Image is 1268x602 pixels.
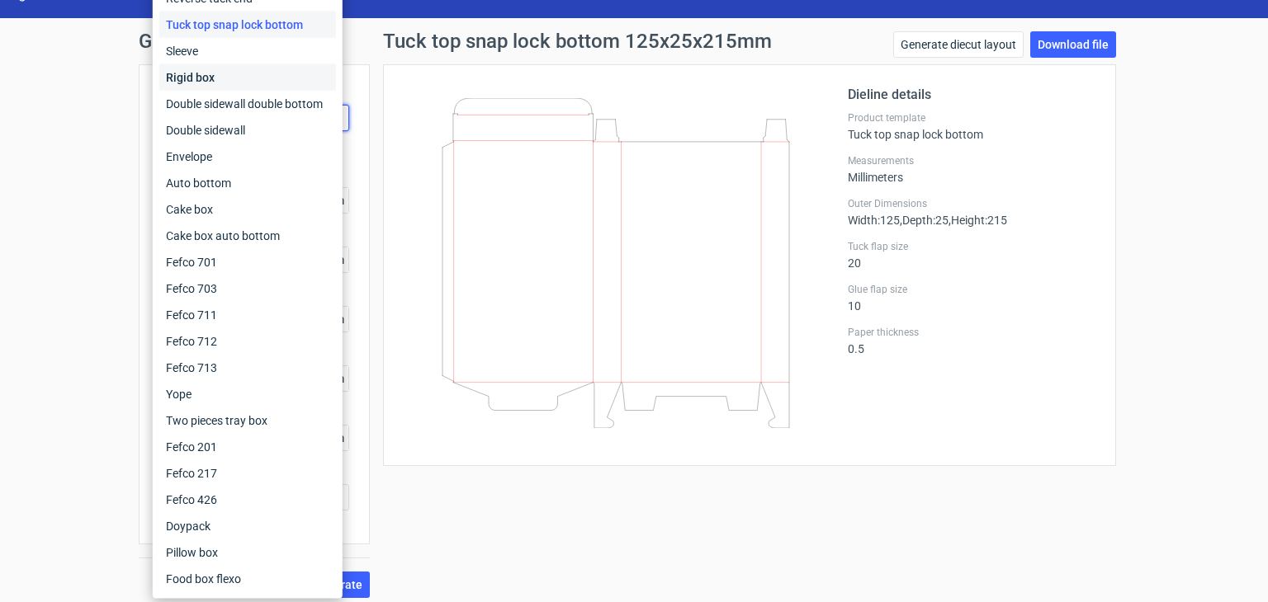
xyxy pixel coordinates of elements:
[1030,31,1116,58] a: Download file
[159,328,336,355] div: Fefco 712
[949,214,1007,227] span: , Height : 215
[159,196,336,223] div: Cake box
[159,566,336,592] div: Food box flexo
[159,513,336,539] div: Doypack
[159,381,336,407] div: Yope
[159,38,336,64] div: Sleeve
[159,223,336,249] div: Cake box auto bottom
[848,283,1095,313] div: 10
[848,154,1095,167] label: Measurements
[159,275,336,302] div: Fefco 703
[159,355,336,381] div: Fefco 713
[848,214,900,227] span: Width : 125
[900,214,949,227] span: , Depth : 25
[159,91,336,117] div: Double sidewall double bottom
[848,283,1095,296] label: Glue flap size
[848,111,1095,141] div: Tuck top snap lock bottom
[159,249,336,275] div: Fefco 701
[848,85,1095,105] h2: Dieline details
[139,31,1129,51] h1: Generate new dieline
[159,407,336,434] div: Two pieces tray box
[848,197,1095,210] label: Outer Dimensions
[848,326,1095,355] div: 0.5
[159,487,336,513] div: Fefco 426
[159,539,336,566] div: Pillow box
[383,31,772,51] h1: Tuck top snap lock bottom 125x25x215mm
[893,31,1024,58] a: Generate diecut layout
[848,111,1095,125] label: Product template
[159,12,336,38] div: Tuck top snap lock bottom
[848,240,1095,253] label: Tuck flap size
[159,460,336,487] div: Fefco 217
[159,143,336,170] div: Envelope
[159,64,336,91] div: Rigid box
[848,240,1095,270] div: 20
[848,326,1095,339] label: Paper thickness
[159,434,336,460] div: Fefco 201
[159,302,336,328] div: Fefco 711
[848,154,1095,184] div: Millimeters
[159,170,336,196] div: Auto bottom
[159,117,336,143] div: Double sidewall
